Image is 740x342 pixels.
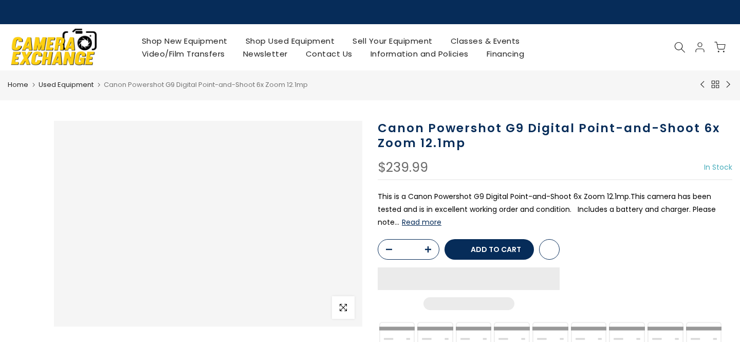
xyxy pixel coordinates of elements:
button: Add to cart [445,239,534,260]
a: Information and Policies [361,47,477,60]
a: Newsletter [234,47,297,60]
p: This is a Canon Powershot G9 Digital Point-and-Shoot 6x Zoom 12.1mp.This camera has been tested a... [378,190,732,229]
span: In Stock [704,162,732,172]
a: Financing [477,47,533,60]
div: $239.99 [378,161,428,174]
span: Add to cart [471,246,521,253]
a: Shop New Equipment [133,34,236,47]
a: Home [8,80,28,90]
a: Used Equipment [39,80,94,90]
a: Classes & Events [441,34,529,47]
a: Sell Your Equipment [344,34,442,47]
a: Video/Film Transfers [133,47,234,60]
button: Read more [402,218,441,227]
a: Contact Us [297,47,361,60]
a: Shop Used Equipment [236,34,344,47]
span: Canon Powershot G9 Digital Point-and-Shoot 6x Zoom 12.1mp [104,80,308,89]
h1: Canon Powershot G9 Digital Point-and-Shoot 6x Zoom 12.1mp [378,121,732,151]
